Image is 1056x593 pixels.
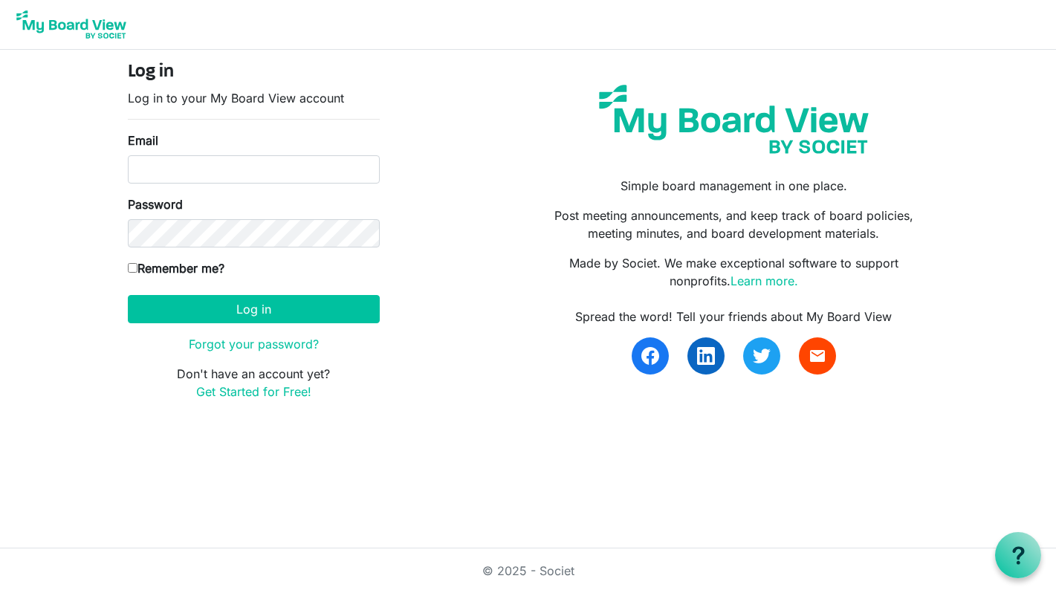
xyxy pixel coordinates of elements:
[697,347,715,365] img: linkedin.svg
[196,384,311,399] a: Get Started for Free!
[588,74,880,165] img: my-board-view-societ.svg
[12,6,131,43] img: My Board View Logo
[539,254,928,290] p: Made by Societ. We make exceptional software to support nonprofits.
[809,347,826,365] span: email
[128,62,380,83] h4: Log in
[641,347,659,365] img: facebook.svg
[799,337,836,375] a: email
[128,365,380,401] p: Don't have an account yet?
[128,132,158,149] label: Email
[753,347,771,365] img: twitter.svg
[128,295,380,323] button: Log in
[128,195,183,213] label: Password
[539,207,928,242] p: Post meeting announcements, and keep track of board policies, meeting minutes, and board developm...
[189,337,319,351] a: Forgot your password?
[128,263,137,273] input: Remember me?
[482,563,574,578] a: © 2025 - Societ
[128,89,380,107] p: Log in to your My Board View account
[128,259,224,277] label: Remember me?
[731,273,798,288] a: Learn more.
[539,308,928,325] div: Spread the word! Tell your friends about My Board View
[539,177,928,195] p: Simple board management in one place.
